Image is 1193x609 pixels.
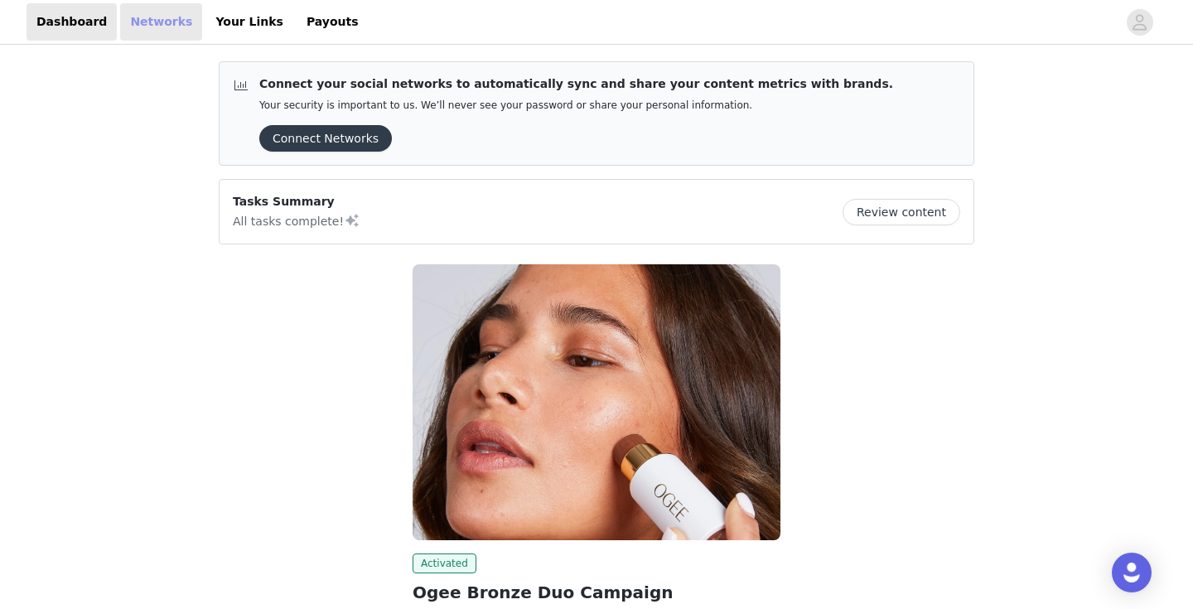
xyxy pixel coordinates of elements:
a: Payouts [297,3,369,41]
img: Ogee [413,264,780,540]
span: Activated [413,553,476,573]
div: Open Intercom Messenger [1112,553,1152,592]
p: Your security is important to us. We’ll never see your password or share your personal information. [259,99,893,112]
p: All tasks complete! [233,210,360,230]
a: Networks [120,3,202,41]
a: Your Links [205,3,293,41]
a: Dashboard [27,3,117,41]
p: Tasks Summary [233,193,360,210]
button: Review content [843,199,960,225]
h2: Ogee Bronze Duo Campaign [413,580,780,605]
button: Connect Networks [259,125,392,152]
p: Connect your social networks to automatically sync and share your content metrics with brands. [259,75,893,93]
div: avatar [1132,9,1147,36]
